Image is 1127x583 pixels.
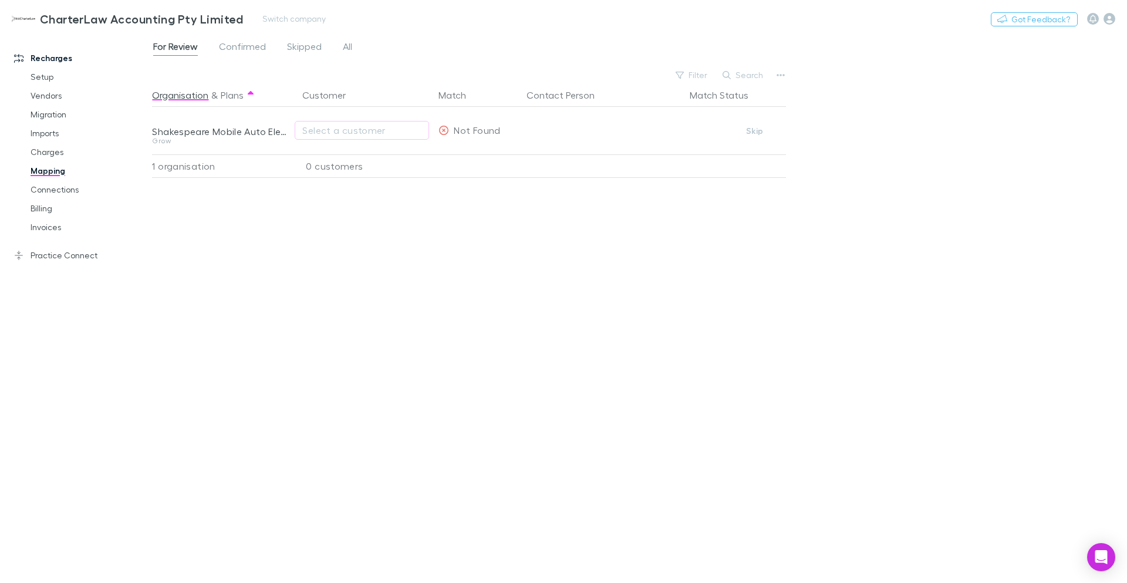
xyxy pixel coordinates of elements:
button: Select a customer [295,121,429,140]
div: Shakespeare Mobile Auto Electrics [152,126,288,137]
div: 1 organisation [152,154,293,178]
a: Migration [19,105,158,124]
h3: CharterLaw Accounting Pty Limited [40,12,244,26]
span: For Review [153,41,198,56]
button: Switch company [255,12,333,26]
button: Search [717,68,770,82]
div: Select a customer [302,123,421,137]
div: & [152,83,288,107]
a: Vendors [19,86,158,105]
button: Skip [736,124,774,138]
button: Customer [302,83,360,107]
span: Confirmed [219,41,266,56]
div: 0 customers [293,154,434,178]
span: All [343,41,352,56]
img: CharterLaw Accounting Pty Limited's Logo [12,12,35,26]
button: Match Status [690,83,762,107]
a: Connections [19,180,158,199]
a: Billing [19,199,158,218]
a: Setup [19,68,158,86]
span: Not Found [454,124,500,136]
a: Mapping [19,161,158,180]
button: Plans [221,83,244,107]
div: Open Intercom Messenger [1087,543,1115,571]
button: Contact Person [527,83,609,107]
button: Organisation [152,83,208,107]
button: Match [438,83,480,107]
button: Filter [670,68,714,82]
a: Invoices [19,218,158,237]
a: Practice Connect [2,246,158,265]
button: Got Feedback? [991,12,1078,26]
a: Charges [19,143,158,161]
a: CharterLaw Accounting Pty Limited [5,5,251,33]
span: Skipped [287,41,322,56]
a: Recharges [2,49,158,68]
div: Grow [152,137,288,144]
a: Imports [19,124,158,143]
